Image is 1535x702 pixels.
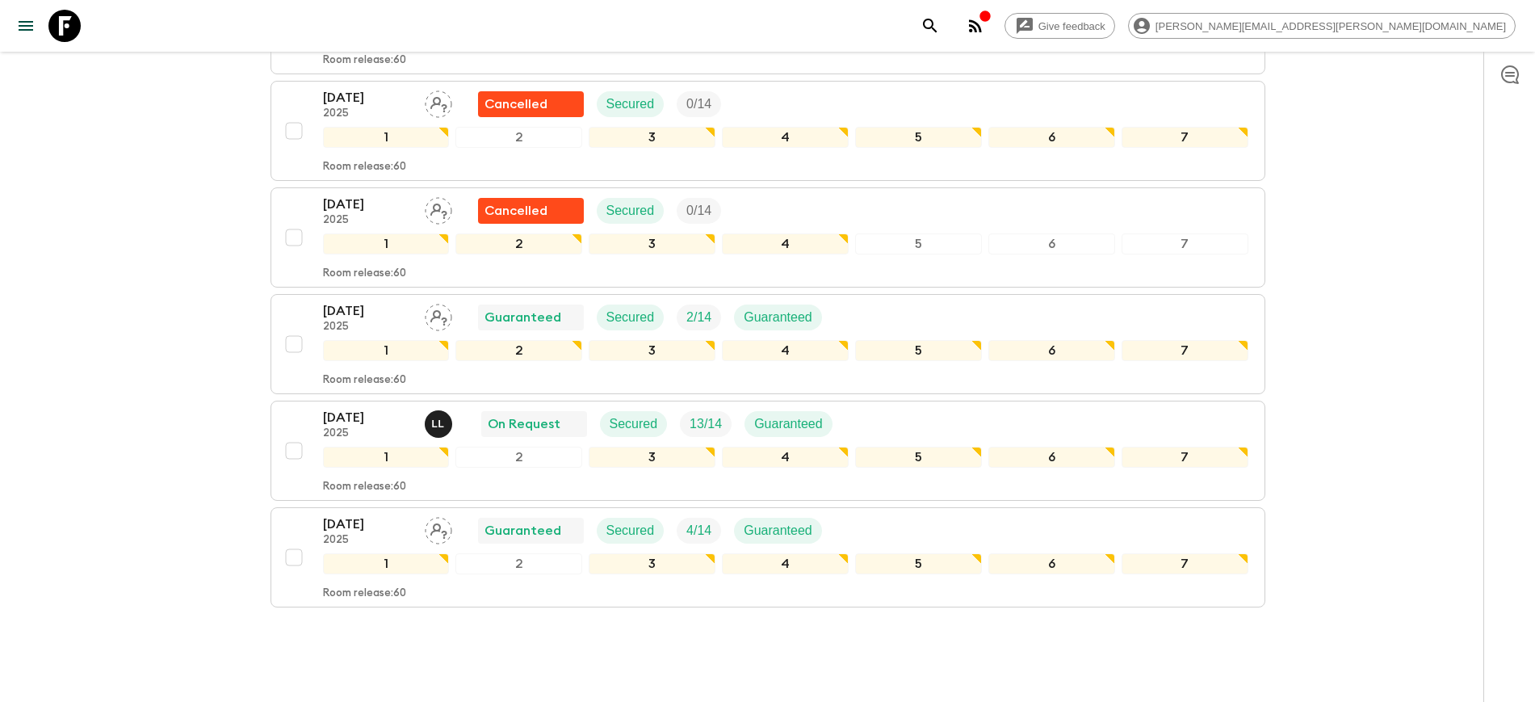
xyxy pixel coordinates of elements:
div: 7 [1122,553,1248,574]
p: Secured [606,95,655,114]
p: Room release: 60 [323,54,406,67]
div: Trip Fill [677,518,721,544]
p: 2025 [323,321,412,334]
p: 2025 [323,534,412,547]
div: 1 [323,553,450,574]
button: [DATE]2025Assign pack leaderGuaranteedSecuredTrip FillGuaranteed1234567Room release:60 [271,507,1265,607]
div: 6 [988,233,1115,254]
p: L L [432,418,445,431]
div: Secured [600,411,668,437]
div: Secured [597,198,665,224]
div: 2 [455,553,582,574]
div: 4 [722,233,849,254]
span: [PERSON_NAME][EMAIL_ADDRESS][PERSON_NAME][DOMAIN_NAME] [1147,20,1515,32]
div: Secured [597,305,665,330]
div: 6 [988,447,1115,468]
div: 5 [855,233,982,254]
div: 5 [855,340,982,361]
button: [DATE]2025Luis LobosOn RequestSecuredTrip FillGuaranteed1234567Room release:60 [271,401,1265,501]
a: Give feedback [1004,13,1115,39]
button: menu [10,10,42,42]
p: Secured [606,201,655,221]
div: 3 [589,553,715,574]
p: Room release: 60 [323,587,406,600]
div: [PERSON_NAME][EMAIL_ADDRESS][PERSON_NAME][DOMAIN_NAME] [1128,13,1516,39]
div: 1 [323,127,450,148]
div: 6 [988,127,1115,148]
button: LL [425,410,455,438]
span: Assign pack leader [425,309,452,322]
div: 2 [455,340,582,361]
div: Secured [597,91,665,117]
span: Give feedback [1030,20,1114,32]
div: 5 [855,447,982,468]
p: 2025 [323,107,412,120]
p: 2025 [323,427,412,440]
p: Guaranteed [754,414,823,434]
span: Assign pack leader [425,522,452,535]
button: [DATE]2025Assign pack leaderGuaranteedSecuredTrip FillGuaranteed1234567Room release:60 [271,294,1265,394]
div: Secured [597,518,665,544]
p: 0 / 14 [686,201,711,221]
p: Cancelled [484,201,547,221]
div: 6 [988,340,1115,361]
span: Luis Lobos [425,415,455,428]
div: Trip Fill [677,91,721,117]
div: 3 [589,233,715,254]
p: Room release: 60 [323,481,406,494]
span: Assign pack leader [425,95,452,108]
p: Cancelled [484,95,547,114]
p: Guaranteed [484,521,561,540]
div: 7 [1122,233,1248,254]
div: Trip Fill [677,305,721,330]
div: 3 [589,127,715,148]
div: 3 [589,447,715,468]
div: Flash Pack cancellation [478,198,584,224]
p: [DATE] [323,515,412,534]
div: 3 [589,340,715,361]
p: [DATE] [323,301,412,321]
p: Guaranteed [744,521,812,540]
p: 0 / 14 [686,95,711,114]
p: 4 / 14 [686,521,711,540]
div: 4 [722,553,849,574]
div: 1 [323,233,450,254]
div: 7 [1122,127,1248,148]
div: 4 [722,447,849,468]
div: Trip Fill [680,411,732,437]
div: 2 [455,233,582,254]
div: 1 [323,340,450,361]
p: Secured [606,308,655,327]
div: 5 [855,553,982,574]
button: search adventures [914,10,946,42]
span: Assign pack leader [425,202,452,215]
div: 6 [988,553,1115,574]
p: On Request [488,414,560,434]
p: [DATE] [323,408,412,427]
p: [DATE] [323,195,412,214]
p: Guaranteed [484,308,561,327]
p: 2025 [323,214,412,227]
p: Room release: 60 [323,374,406,387]
p: 2 / 14 [686,308,711,327]
button: [DATE]2025Assign pack leaderFlash Pack cancellationSecuredTrip Fill1234567Room release:60 [271,187,1265,288]
p: Room release: 60 [323,161,406,174]
div: 5 [855,127,982,148]
div: 2 [455,447,582,468]
p: [DATE] [323,88,412,107]
p: Guaranteed [744,308,812,327]
div: 1 [323,447,450,468]
p: Room release: 60 [323,267,406,280]
p: Secured [610,414,658,434]
div: Trip Fill [677,198,721,224]
div: Flash Pack cancellation [478,91,584,117]
p: 13 / 14 [690,414,722,434]
div: 4 [722,127,849,148]
p: Secured [606,521,655,540]
div: 7 [1122,340,1248,361]
div: 7 [1122,447,1248,468]
button: [DATE]2025Assign pack leaderFlash Pack cancellationSecuredTrip Fill1234567Room release:60 [271,81,1265,181]
div: 4 [722,340,849,361]
div: 2 [455,127,582,148]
